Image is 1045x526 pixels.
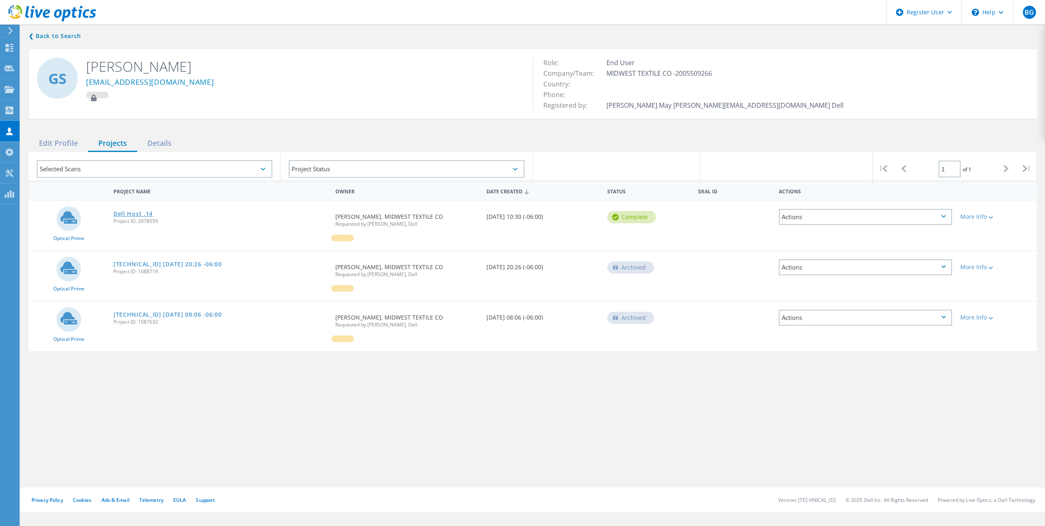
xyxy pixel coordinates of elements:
[32,497,63,503] a: Privacy Policy
[53,286,84,291] span: Optical Prime
[331,183,482,198] div: Owner
[53,236,84,241] span: Optical Prime
[109,183,331,198] div: Project Name
[938,497,1035,503] li: Powered by Live Optics, a Dell Technology
[607,261,654,274] div: Archived
[113,320,327,324] span: Project ID: 1087632
[88,135,137,152] div: Projects
[139,497,163,503] a: Telemetry
[482,302,603,329] div: [DATE] 08:06 (-06:00)
[543,69,602,78] span: Company/Team:
[607,312,654,324] div: Archived
[335,322,478,327] span: Requested by [PERSON_NAME], Dell
[53,337,84,342] span: Optical Prime
[113,312,222,317] a: [TECHNICAL_ID] [DATE] 08:06 -06:00
[335,272,478,277] span: Requested by [PERSON_NAME], Dell
[482,201,603,228] div: [DATE] 10:30 (-06:00)
[960,315,1033,320] div: More Info
[482,251,603,278] div: [DATE] 20:26 (-06:00)
[196,497,215,503] a: Support
[779,259,952,275] div: Actions
[173,497,186,503] a: EULA
[29,31,81,41] a: Back to search
[606,69,720,78] span: MIDWEST TEXTILE CO -2005509266
[543,79,578,88] span: Country:
[335,222,478,227] span: Requested by [PERSON_NAME], Dell
[48,71,66,86] span: GS
[543,101,595,110] span: Registered by:
[1025,9,1034,16] span: BG
[604,57,846,68] td: End User
[779,310,952,326] div: Actions
[694,183,775,198] div: Deal Id
[331,302,482,336] div: [PERSON_NAME], MIDWEST TEXTILE CO
[331,251,482,285] div: [PERSON_NAME], MIDWEST TEXTILE CO
[113,219,327,224] span: Project ID: 2978559
[873,152,893,185] div: |
[960,214,1033,220] div: More Info
[73,497,92,503] a: Cookies
[113,211,153,217] a: Dell Host .14
[29,135,88,152] div: Edit Profile
[543,58,567,67] span: Role:
[972,9,979,16] svg: \n
[543,90,573,99] span: Phone:
[8,17,96,23] a: Live Optics Dashboard
[846,497,928,503] li: © 2025 Dell Inc. All Rights Reserved
[482,183,603,199] div: Date Created
[603,183,694,198] div: Status
[113,261,222,267] a: [TECHNICAL_ID] [DATE] 20:26 -06:00
[1016,152,1037,185] div: |
[102,497,129,503] a: Ads & Email
[607,211,656,223] div: Complete
[779,209,952,225] div: Actions
[775,183,956,198] div: Actions
[960,264,1033,270] div: More Info
[37,160,272,178] div: Selected Scans
[137,135,182,152] div: Details
[113,269,327,274] span: Project ID: 1088719
[331,201,482,235] div: [PERSON_NAME], MIDWEST TEXTILE CO
[604,100,846,111] td: [PERSON_NAME] May [PERSON_NAME][EMAIL_ADDRESS][DOMAIN_NAME] Dell
[86,78,214,87] a: [EMAIL_ADDRESS][DOMAIN_NAME]
[778,497,836,503] li: Version: [TECHNICAL_ID]
[86,57,520,75] h2: [PERSON_NAME]
[963,166,971,173] span: of 1
[289,160,524,178] div: Project Status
